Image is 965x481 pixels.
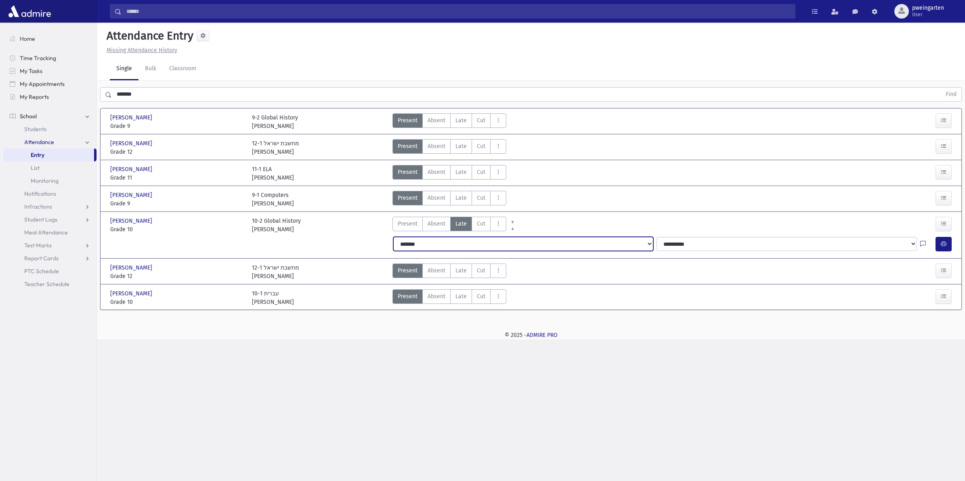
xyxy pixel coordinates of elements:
[252,217,301,234] div: 10-2 Global History [PERSON_NAME]
[20,80,65,88] span: My Appointments
[398,220,417,228] span: Present
[252,139,299,156] div: 12-1 מחשבת ישראל [PERSON_NAME]
[138,58,163,80] a: Bulk
[3,110,96,123] a: School
[3,161,96,174] a: List
[252,264,299,280] div: 12-1 מחשבת ישראל [PERSON_NAME]
[392,139,506,156] div: AttTypes
[428,292,445,301] span: Absent
[110,122,244,130] span: Grade 9
[3,239,96,252] a: Test Marks
[455,194,467,202] span: Late
[455,292,467,301] span: Late
[24,242,52,249] span: Test Marks
[941,88,961,101] button: Find
[392,191,506,208] div: AttTypes
[24,203,52,210] span: Infractions
[252,289,294,306] div: 10-1 עברית [PERSON_NAME]
[477,116,485,125] span: Cut
[110,139,154,148] span: [PERSON_NAME]
[477,142,485,151] span: Cut
[3,90,96,103] a: My Reports
[31,151,44,159] span: Entry
[3,148,94,161] a: Entry
[455,116,467,125] span: Late
[3,77,96,90] a: My Appointments
[31,164,40,171] span: List
[110,272,244,280] span: Grade 12
[20,35,35,42] span: Home
[24,229,68,236] span: Meal Attendance
[252,191,294,208] div: 9-1 Computers [PERSON_NAME]
[392,113,506,130] div: AttTypes
[477,266,485,275] span: Cut
[252,113,298,130] div: 9-2 Global History [PERSON_NAME]
[24,125,46,133] span: Students
[455,142,467,151] span: Late
[3,52,96,65] a: Time Tracking
[3,174,96,187] a: Monitoring
[477,292,485,301] span: Cut
[31,177,59,184] span: Monitoring
[110,174,244,182] span: Grade 11
[392,217,506,234] div: AttTypes
[103,47,177,54] a: Missing Attendance History
[110,148,244,156] span: Grade 12
[477,194,485,202] span: Cut
[392,264,506,280] div: AttTypes
[110,217,154,225] span: [PERSON_NAME]
[3,123,96,136] a: Students
[428,142,445,151] span: Absent
[110,289,154,298] span: [PERSON_NAME]
[398,292,417,301] span: Present
[110,331,952,339] div: © 2025 -
[477,220,485,228] span: Cut
[392,165,506,182] div: AttTypes
[455,266,467,275] span: Late
[107,47,177,54] u: Missing Attendance History
[110,58,138,80] a: Single
[24,216,57,223] span: Student Logs
[398,266,417,275] span: Present
[110,225,244,234] span: Grade 10
[3,226,96,239] a: Meal Attendance
[398,116,417,125] span: Present
[24,268,59,275] span: PTC Schedule
[477,168,485,176] span: Cut
[428,116,445,125] span: Absent
[392,289,506,306] div: AttTypes
[20,67,42,75] span: My Tasks
[398,142,417,151] span: Present
[398,168,417,176] span: Present
[398,194,417,202] span: Present
[24,138,54,146] span: Attendance
[428,194,445,202] span: Absent
[3,278,96,291] a: Teacher Schedule
[24,190,56,197] span: Notifications
[110,298,244,306] span: Grade 10
[24,255,59,262] span: Report Cards
[3,252,96,265] a: Report Cards
[20,54,56,62] span: Time Tracking
[428,266,445,275] span: Absent
[20,113,37,120] span: School
[110,165,154,174] span: [PERSON_NAME]
[455,168,467,176] span: Late
[428,168,445,176] span: Absent
[3,65,96,77] a: My Tasks
[3,200,96,213] a: Infractions
[252,165,294,182] div: 11-1 ELA [PERSON_NAME]
[110,199,244,208] span: Grade 9
[24,280,69,288] span: Teacher Schedule
[527,332,558,339] a: ADMIRE PRO
[110,113,154,122] span: [PERSON_NAME]
[20,93,49,100] span: My Reports
[110,191,154,199] span: [PERSON_NAME]
[103,29,193,43] h5: Attendance Entry
[3,265,96,278] a: PTC Schedule
[3,32,96,45] a: Home
[455,220,467,228] span: Late
[163,58,203,80] a: Classroom
[122,4,795,19] input: Search
[428,220,445,228] span: Absent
